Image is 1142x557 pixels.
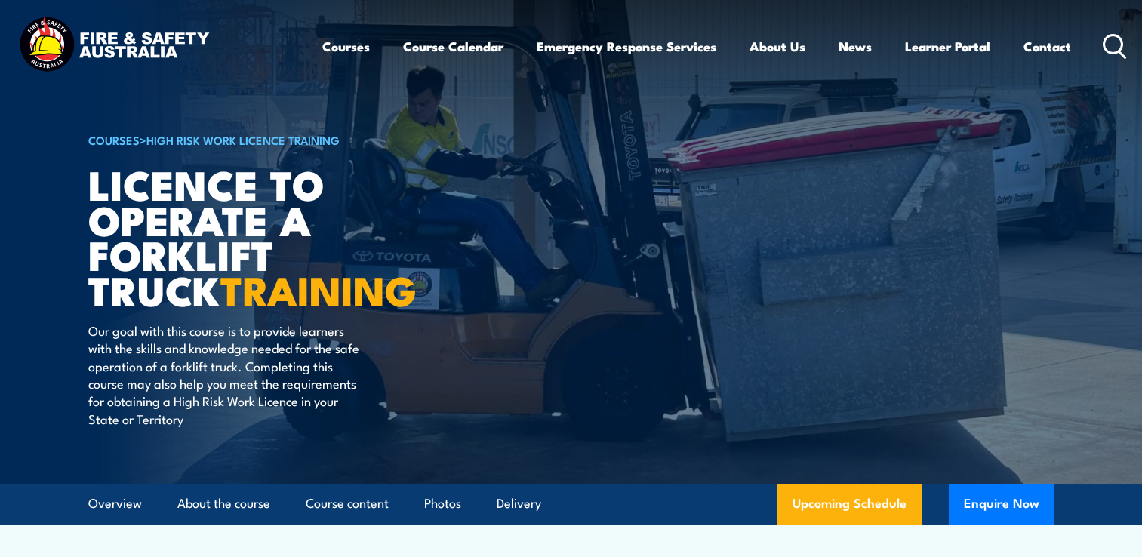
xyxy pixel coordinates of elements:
a: COURSES [88,131,140,148]
a: Course content [306,484,389,524]
a: Overview [88,484,142,524]
a: About Us [750,26,805,66]
a: Contact [1023,26,1071,66]
a: Upcoming Schedule [777,484,922,525]
strong: TRAINING [220,257,417,320]
a: Courses [322,26,370,66]
h6: > [88,131,461,149]
p: Our goal with this course is to provide learners with the skills and knowledge needed for the saf... [88,322,364,427]
a: Course Calendar [403,26,503,66]
a: Learner Portal [905,26,990,66]
a: Emergency Response Services [537,26,716,66]
h1: Licence to operate a forklift truck [88,166,461,307]
a: High Risk Work Licence Training [146,131,340,148]
a: News [839,26,872,66]
button: Enquire Now [949,484,1054,525]
a: Delivery [497,484,541,524]
a: Photos [424,484,461,524]
a: About the course [177,484,270,524]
